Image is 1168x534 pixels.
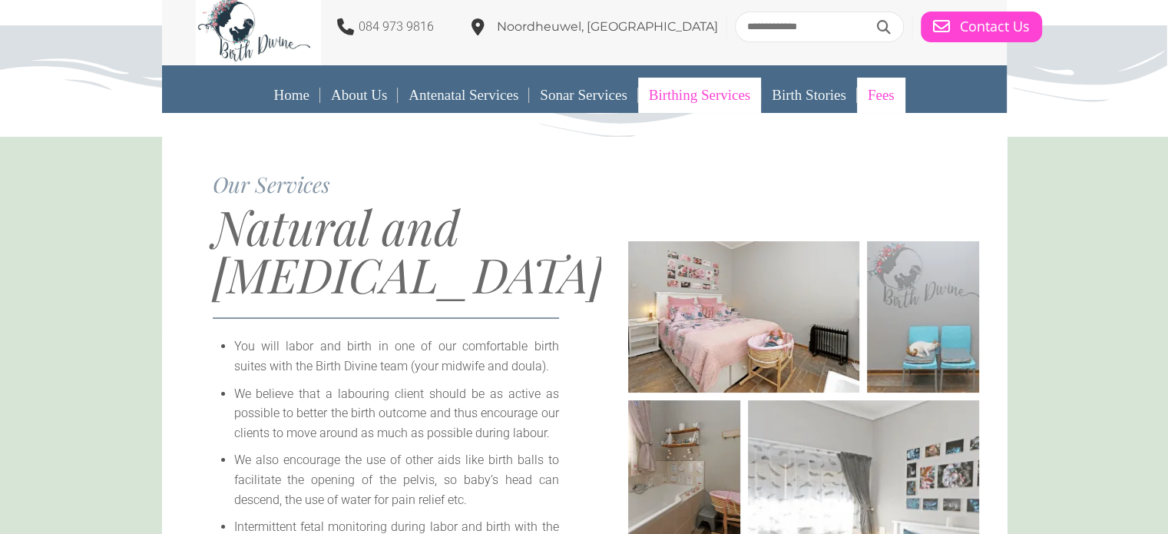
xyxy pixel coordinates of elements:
[213,203,559,298] h1: Natural and [MEDICAL_DATA]
[320,78,398,113] a: About Us
[398,78,529,113] a: Antenatal Services
[497,19,718,34] span: Noordheuwel, [GEOGRAPHIC_DATA]
[234,450,559,509] li: We also encourage the use of other aids like birth balls to facilitate the opening of the pelvis,...
[761,78,857,113] a: Birth Stories
[857,78,905,113] a: Fees
[638,78,761,113] a: Birthing Services
[529,78,637,113] a: Sonar Services
[921,12,1042,42] a: Contact Us
[263,78,319,113] a: Home
[234,337,559,376] li: You will labor and birth in one of our comfortable birth suites with the Birth Divine team (your ...
[213,170,330,198] span: Our Services
[234,384,559,443] li: We believe that a labouring client should be as active as possible to better the birth outcome an...
[359,17,434,37] p: 084 973 9816
[960,18,1030,35] span: Contact Us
